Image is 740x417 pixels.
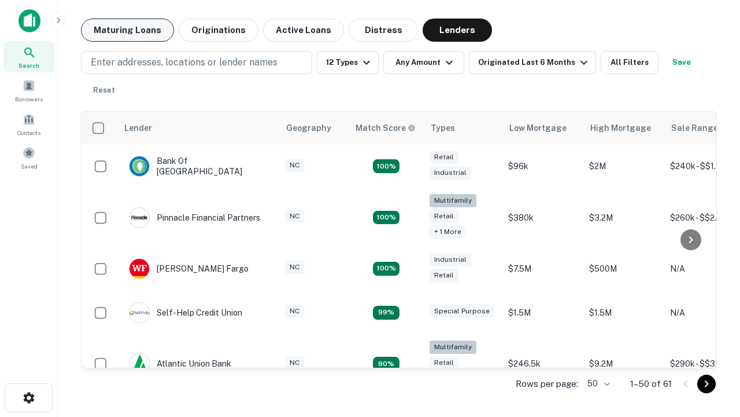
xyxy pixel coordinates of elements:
[285,159,304,172] div: NC
[430,225,466,239] div: + 1 more
[423,19,492,42] button: Lenders
[373,357,399,371] div: Matching Properties: 10, hasApolloMatch: undefined
[502,144,583,188] td: $96k
[583,247,664,291] td: $500M
[430,253,471,266] div: Industrial
[502,247,583,291] td: $7.5M
[583,188,664,247] td: $3.2M
[373,211,399,225] div: Matching Properties: 20, hasApolloMatch: undefined
[430,151,458,164] div: Retail
[129,354,149,374] img: picture
[129,208,149,228] img: picture
[502,188,583,247] td: $380k
[15,94,43,104] span: Borrowers
[129,156,149,176] img: picture
[285,305,304,318] div: NC
[583,291,664,335] td: $1.5M
[3,75,54,106] a: Borrowers
[179,19,258,42] button: Originations
[502,291,583,335] td: $1.5M
[285,261,304,274] div: NC
[502,112,583,144] th: Low Mortgage
[516,377,578,391] p: Rows per page:
[682,324,740,380] iframe: Chat Widget
[469,51,596,74] button: Originated Last 6 Months
[285,356,304,370] div: NC
[117,112,279,144] th: Lender
[286,121,331,135] div: Geography
[356,122,413,134] h6: Match Score
[129,302,242,323] div: Self-help Credit Union
[21,162,38,171] span: Saved
[124,121,152,135] div: Lender
[129,353,231,374] div: Atlantic Union Bank
[3,41,54,72] a: Search
[349,112,424,144] th: Capitalize uses an advanced AI algorithm to match your search with the best lender. The match sco...
[630,377,672,391] p: 1–50 of 61
[3,108,54,140] a: Contacts
[583,375,612,392] div: 50
[263,19,344,42] button: Active Loans
[373,159,399,173] div: Matching Properties: 15, hasApolloMatch: undefined
[3,142,54,173] a: Saved
[583,144,664,188] td: $2M
[129,303,149,323] img: picture
[129,258,249,279] div: [PERSON_NAME] Fargo
[430,210,458,223] div: Retail
[430,341,476,354] div: Multifamily
[18,9,40,32] img: capitalize-icon.png
[81,51,312,74] button: Enter addresses, locations or lender names
[663,51,700,74] button: Save your search to get updates of matches that match your search criteria.
[373,262,399,276] div: Matching Properties: 14, hasApolloMatch: undefined
[129,259,149,279] img: picture
[279,112,349,144] th: Geography
[430,269,458,282] div: Retail
[383,51,464,74] button: Any Amount
[430,194,476,207] div: Multifamily
[601,51,658,74] button: All Filters
[590,121,651,135] div: High Mortgage
[424,112,502,144] th: Types
[671,121,718,135] div: Sale Range
[356,122,416,134] div: Capitalize uses an advanced AI algorithm to match your search with the best lender. The match sco...
[81,19,174,42] button: Maturing Loans
[583,335,664,393] td: $9.2M
[18,61,39,70] span: Search
[430,166,471,180] div: Industrial
[502,335,583,393] td: $246.5k
[317,51,379,74] button: 12 Types
[697,375,716,393] button: Go to next page
[430,305,494,318] div: Special Purpose
[349,19,418,42] button: Distress
[509,121,567,135] div: Low Mortgage
[91,56,277,69] p: Enter addresses, locations or lender names
[431,121,455,135] div: Types
[86,79,123,102] button: Reset
[129,207,260,228] div: Pinnacle Financial Partners
[583,112,664,144] th: High Mortgage
[285,210,304,223] div: NC
[373,306,399,320] div: Matching Properties: 11, hasApolloMatch: undefined
[430,356,458,370] div: Retail
[478,56,591,69] div: Originated Last 6 Months
[17,128,40,137] span: Contacts
[129,156,268,177] div: Bank Of [GEOGRAPHIC_DATA]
